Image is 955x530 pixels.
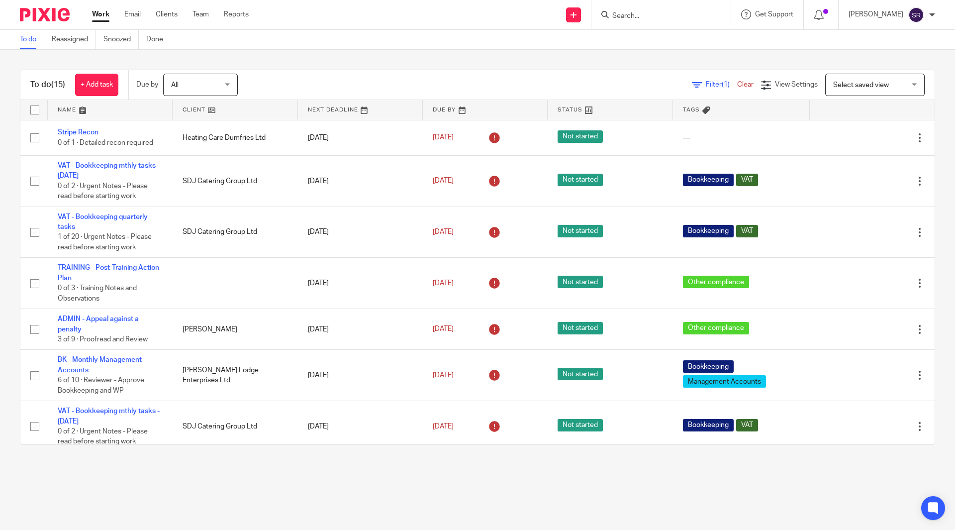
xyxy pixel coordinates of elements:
[706,81,737,88] span: Filter
[173,401,297,452] td: SDJ Catering Group Ltd
[683,276,749,288] span: Other compliance
[20,30,44,49] a: To do
[849,9,903,19] p: [PERSON_NAME]
[558,322,603,334] span: Not started
[433,178,454,185] span: [DATE]
[173,350,297,401] td: [PERSON_NAME] Lodge Enterprises Ltd
[775,81,818,88] span: View Settings
[683,174,734,186] span: Bookkeeping
[298,120,423,155] td: [DATE]
[156,9,178,19] a: Clients
[736,174,758,186] span: VAT
[58,264,159,281] a: TRAINING - Post-Training Action Plan
[433,134,454,141] span: [DATE]
[833,82,889,89] span: Select saved view
[173,207,297,258] td: SDJ Catering Group Ltd
[683,419,734,431] span: Bookkeeping
[20,8,70,21] img: Pixie
[171,82,179,89] span: All
[58,316,139,332] a: ADMIN - Appeal against a penalty
[58,234,152,251] span: 1 of 20 · Urgent Notes - Please read before starting work
[58,356,142,373] a: BK - Monthly Management Accounts
[433,228,454,235] span: [DATE]
[298,207,423,258] td: [DATE]
[58,183,148,200] span: 0 of 2 · Urgent Notes - Please read before starting work
[58,139,153,146] span: 0 of 1 · Detailed recon required
[683,133,800,143] div: ---
[433,280,454,287] span: [DATE]
[224,9,249,19] a: Reports
[58,377,144,394] span: 6 of 10 · Reviewer - Approve Bookkeeping and WP
[58,129,98,136] a: Stripe Recon
[736,419,758,431] span: VAT
[558,225,603,237] span: Not started
[683,107,700,112] span: Tags
[103,30,139,49] a: Snoozed
[146,30,171,49] a: Done
[558,368,603,380] span: Not started
[755,11,793,18] span: Get Support
[683,225,734,237] span: Bookkeeping
[136,80,158,90] p: Due by
[92,9,109,19] a: Work
[58,428,148,445] span: 0 of 2 · Urgent Notes - Please read before starting work
[433,326,454,333] span: [DATE]
[124,9,141,19] a: Email
[75,74,118,96] a: + Add task
[558,130,603,143] span: Not started
[173,309,297,350] td: [PERSON_NAME]
[908,7,924,23] img: svg%3E
[433,372,454,379] span: [DATE]
[683,375,766,388] span: Management Accounts
[298,309,423,350] td: [DATE]
[298,401,423,452] td: [DATE]
[58,162,160,179] a: VAT - Bookkeeping mthly tasks - [DATE]
[611,12,701,21] input: Search
[30,80,65,90] h1: To do
[558,419,603,431] span: Not started
[52,30,96,49] a: Reassigned
[58,408,160,424] a: VAT - Bookkeeping mthly tasks - [DATE]
[298,155,423,207] td: [DATE]
[722,81,730,88] span: (1)
[737,81,754,88] a: Clear
[58,336,148,343] span: 3 of 9 · Proofread and Review
[58,213,148,230] a: VAT - Bookkeeping quarterly tasks
[558,276,603,288] span: Not started
[58,285,137,302] span: 0 of 3 · Training Notes and Observations
[51,81,65,89] span: (15)
[683,360,734,373] span: Bookkeeping
[298,350,423,401] td: [DATE]
[173,155,297,207] td: SDJ Catering Group Ltd
[683,322,749,334] span: Other compliance
[298,258,423,309] td: [DATE]
[433,423,454,430] span: [DATE]
[736,225,758,237] span: VAT
[173,120,297,155] td: Heating Care Dumfries Ltd
[192,9,209,19] a: Team
[558,174,603,186] span: Not started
